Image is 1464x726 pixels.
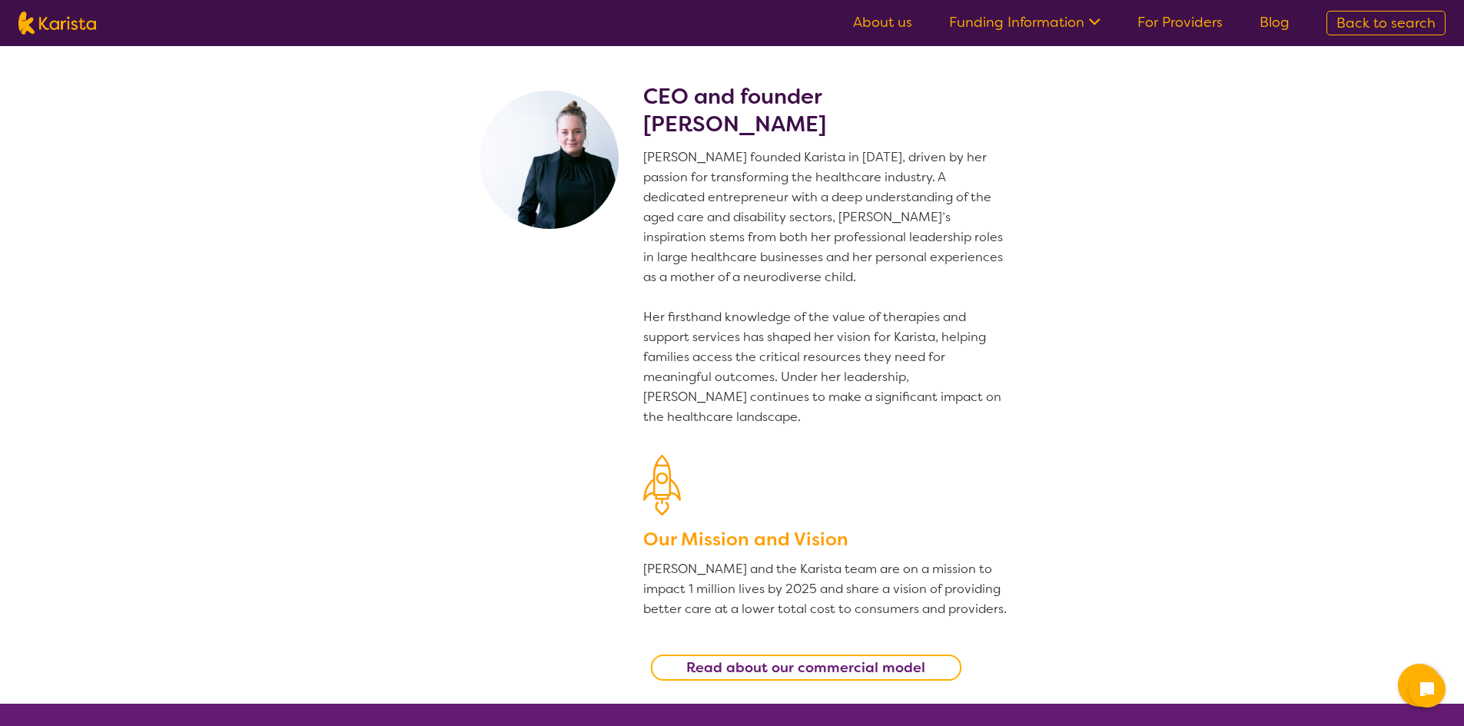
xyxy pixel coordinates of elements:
[1398,664,1441,707] button: Channel Menu
[1336,14,1436,32] span: Back to search
[643,525,1009,553] h3: Our Mission and Vision
[1137,13,1223,31] a: For Providers
[643,455,681,515] img: Our Mission
[643,83,1009,138] h2: CEO and founder [PERSON_NAME]
[1260,13,1290,31] a: Blog
[853,13,912,31] a: About us
[18,12,96,35] img: Karista logo
[686,658,925,677] b: Read about our commercial model
[949,13,1100,31] a: Funding Information
[643,148,1009,427] p: [PERSON_NAME] founded Karista in [DATE], driven by her passion for transforming the healthcare in...
[643,559,1009,619] p: [PERSON_NAME] and the Karista team are on a mission to impact 1 million lives by 2025 and share a...
[1326,11,1446,35] a: Back to search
